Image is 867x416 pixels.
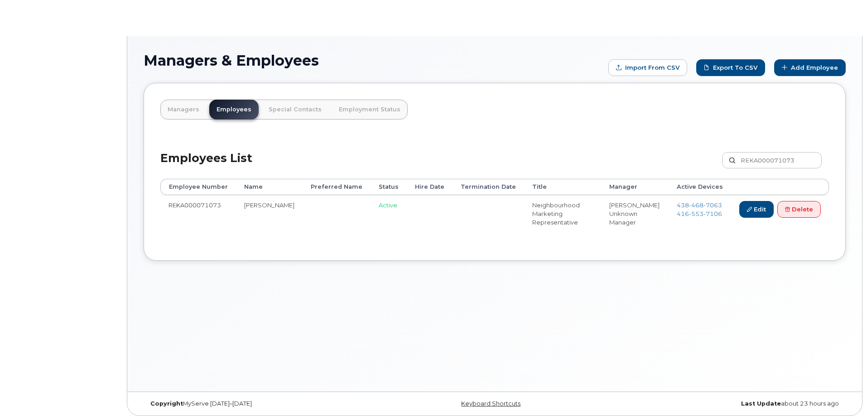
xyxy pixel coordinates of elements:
li: Unknown Manager [609,210,660,226]
span: 7106 [703,210,722,217]
span: 438 [677,201,722,209]
div: MyServe [DATE]–[DATE] [144,400,378,407]
th: Manager [601,179,669,195]
a: 4165537106 [677,210,722,217]
span: 468 [689,201,703,209]
a: 4384687063 [677,201,722,209]
a: Special Contacts [261,100,329,120]
h2: Employees List [160,152,252,179]
form: Import from CSV [608,59,687,76]
a: Edit [739,201,774,218]
h1: Managers & Employees [144,53,604,68]
a: Export to CSV [696,59,765,76]
li: [PERSON_NAME] [609,201,660,210]
span: 7063 [703,201,722,209]
a: Employment Status [332,100,408,120]
th: Termination Date [453,179,524,195]
div: about 23 hours ago [612,400,846,407]
td: Neighbourhood Marketing Representative [524,195,601,236]
a: Managers [160,100,207,120]
th: Active Devices [669,179,731,195]
a: Employees [209,100,259,120]
span: Active [379,201,397,209]
th: Hire Date [407,179,453,195]
th: Title [524,179,601,195]
span: 416 [677,210,722,217]
td: [PERSON_NAME] [236,195,303,236]
th: Name [236,179,303,195]
td: REKA000071073 [160,195,236,236]
a: Keyboard Shortcuts [461,400,520,407]
th: Employee Number [160,179,236,195]
a: Add Employee [774,59,846,76]
th: Status [371,179,407,195]
span: 553 [689,210,703,217]
a: Delete [777,201,821,218]
strong: Copyright [150,400,183,407]
strong: Last Update [741,400,781,407]
th: Preferred Name [303,179,371,195]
